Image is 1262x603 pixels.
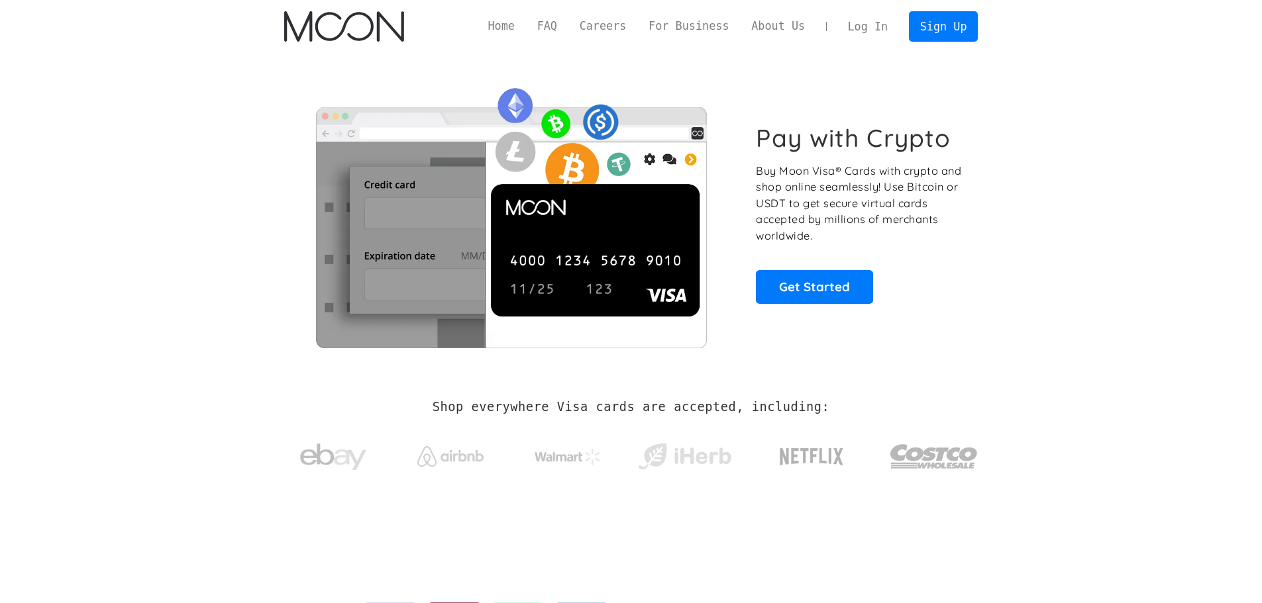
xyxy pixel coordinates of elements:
p: Buy Moon Visa® Cards with crypto and shop online seamlessly! Use Bitcoin or USDT to get secure vi... [756,163,963,244]
a: For Business [637,18,740,34]
a: Home [477,18,526,34]
img: Moon Cards let you spend your crypto anywhere Visa is accepted. [284,79,738,348]
img: Netflix [778,440,845,473]
a: Costco [890,418,978,488]
img: Costco [890,432,978,481]
a: About Us [740,18,816,34]
a: Careers [568,18,637,34]
img: ebay [300,436,366,478]
h2: Shop everywhere Visa cards are accepted, including: [433,400,829,414]
a: Sign Up [909,11,978,41]
img: Moon Logo [284,11,404,42]
a: ebay [284,423,383,485]
img: Airbnb [417,446,484,467]
a: Airbnb [401,433,500,473]
h1: Pay with Crypto [756,123,951,153]
img: Walmart [535,449,601,465]
a: home [284,11,404,42]
a: Get Started [756,270,873,303]
a: Log In [837,12,899,41]
img: iHerb [635,440,734,474]
a: FAQ [526,18,568,34]
a: Walmart [518,436,617,471]
a: iHerb [635,426,734,481]
a: Netflix [753,427,871,480]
